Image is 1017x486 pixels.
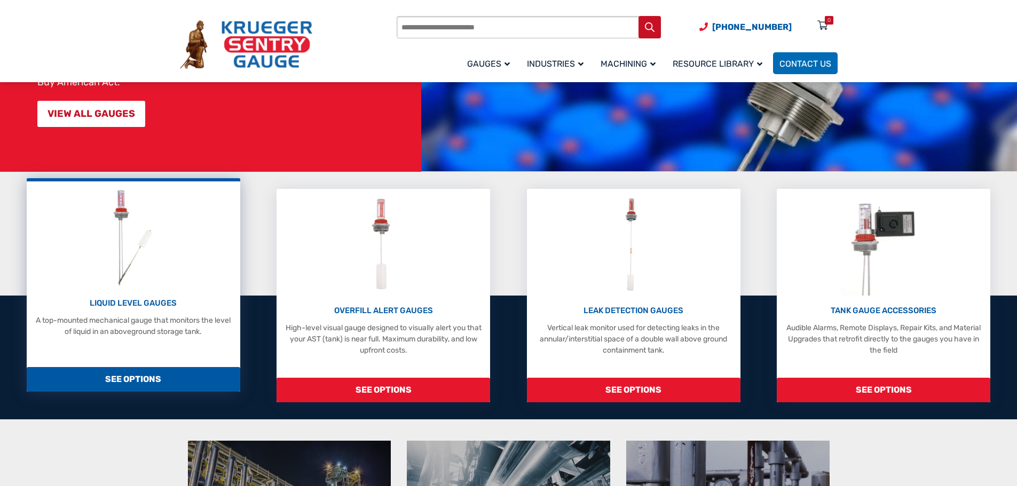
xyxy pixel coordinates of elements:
[37,101,145,127] a: VIEW ALL GAUGES
[594,51,666,76] a: Machining
[277,378,490,402] span: SEE OPTIONS
[612,194,655,296] img: Leak Detection Gauges
[782,305,985,317] p: TANK GAUGE ACCESSORIES
[841,194,927,296] img: Tank Gauge Accessories
[521,51,594,76] a: Industries
[277,189,490,402] a: Overfill Alert Gauges OVERFILL ALERT GAUGES High-level visual gauge designed to visually alert yo...
[601,59,656,69] span: Machining
[461,51,521,76] a: Gauges
[827,16,831,25] div: 0
[27,367,240,392] span: SEE OPTIONS
[532,305,735,317] p: LEAK DETECTION GAUGES
[527,189,740,402] a: Leak Detection Gauges LEAK DETECTION GAUGES Vertical leak monitor used for detecting leaks in the...
[32,297,235,309] p: LIQUID LEVEL GAUGES
[699,20,792,34] a: Phone Number (920) 434-8860
[105,187,161,288] img: Liquid Level Gauges
[527,378,740,402] span: SEE OPTIONS
[782,322,985,356] p: Audible Alarms, Remote Displays, Repair Kits, and Material Upgrades that retrofit directly to the...
[773,52,838,74] a: Contact Us
[180,20,312,69] img: Krueger Sentry Gauge
[777,189,990,402] a: Tank Gauge Accessories TANK GAUGE ACCESSORIES Audible Alarms, Remote Displays, Repair Kits, and M...
[527,59,584,69] span: Industries
[282,305,485,317] p: OVERFILL ALERT GAUGES
[37,23,416,87] p: At [PERSON_NAME] Sentry Gauge, for over 75 years we have manufactured over three million liquid-l...
[27,178,240,392] a: Liquid Level Gauges LIQUID LEVEL GAUGES A top-mounted mechanical gauge that monitors the level of...
[360,194,407,296] img: Overfill Alert Gauges
[532,322,735,356] p: Vertical leak monitor used for detecting leaks in the annular/interstitial space of a double wall...
[32,315,235,337] p: A top-mounted mechanical gauge that monitors the level of liquid in an aboveground storage tank.
[712,22,792,32] span: [PHONE_NUMBER]
[779,59,831,69] span: Contact Us
[666,51,773,76] a: Resource Library
[282,322,485,356] p: High-level visual gauge designed to visually alert you that your AST (tank) is near full. Maximum...
[467,59,510,69] span: Gauges
[673,59,762,69] span: Resource Library
[777,378,990,402] span: SEE OPTIONS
